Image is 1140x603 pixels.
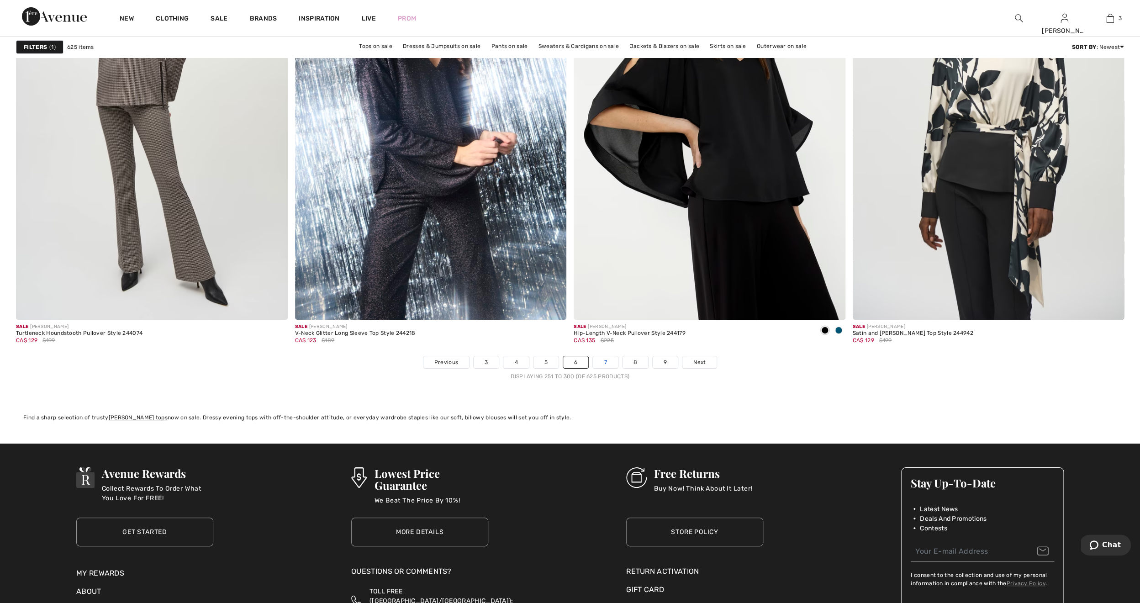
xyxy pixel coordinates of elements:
[574,337,595,344] span: CA$ 135
[752,40,811,52] a: Outerwear on sale
[920,504,958,514] span: Latest News
[1071,43,1124,51] div: : Newest
[322,336,334,344] span: $189
[574,323,686,330] div: [PERSON_NAME]
[853,323,973,330] div: [PERSON_NAME]
[693,358,706,366] span: Next
[398,40,485,52] a: Dresses & Jumpsuits on sale
[818,323,832,339] div: Black
[1061,14,1068,22] a: Sign In
[682,356,717,368] a: Next
[600,336,613,344] span: $225
[398,14,416,23] a: Prom
[24,43,47,51] strong: Filters
[351,467,367,488] img: Lowest Price Guarantee
[626,518,763,546] a: Store Policy
[250,15,277,24] a: Brands
[120,15,134,24] a: New
[374,496,488,514] p: We Beat The Price By 10%!
[23,413,1117,422] div: Find a sharp selection of trusty now on sale. Dressy evening tops with off-the-shoulder attitude,...
[533,356,559,368] a: 5
[1071,44,1096,50] strong: Sort By
[920,514,987,524] span: Deals And Promotions
[374,467,488,491] h3: Lowest Price Guarantee
[67,43,94,51] span: 625 items
[911,477,1054,489] h3: Stay Up-To-Date
[625,40,704,52] a: Jackets & Blazers on sale
[295,323,416,330] div: [PERSON_NAME]
[920,524,947,533] span: Contests
[911,571,1054,587] label: I consent to the collection and use of my personal information in compliance with the .
[423,356,469,368] a: Previous
[1006,580,1045,587] a: Privacy Policy
[623,356,648,368] a: 8
[574,330,686,337] div: Hip-Length V-Neck Pullover Style 244179
[705,40,750,52] a: Skirts on sale
[22,7,87,26] img: 1ère Avenue
[474,356,499,368] a: 3
[16,330,142,337] div: Turtleneck Houndstooth Pullover Style 244074
[593,356,617,368] a: 7
[1061,13,1068,24] img: My Info
[295,324,307,329] span: Sale
[351,566,488,582] div: Questions or Comments?
[211,15,227,24] a: Sale
[354,40,397,52] a: Tops on sale
[16,337,37,344] span: CA$ 129
[76,569,124,577] a: My Rewards
[42,336,55,344] span: $199
[853,324,865,329] span: Sale
[16,356,1124,381] nav: Page navigation
[626,566,763,577] a: Return Activation
[911,541,1054,562] input: Your E-mail Address
[295,330,416,337] div: V-Neck Glitter Long Sleeve Top Style 244218
[16,324,28,329] span: Sale
[1106,13,1114,24] img: My Bag
[76,518,213,546] a: Get Started
[1081,534,1131,557] iframe: Opens a widget where you can chat to one of our agents
[102,467,213,479] h3: Avenue Rewards
[574,324,586,329] span: Sale
[503,356,528,368] a: 4
[654,484,752,502] p: Buy Now! Think About It Later!
[853,330,973,337] div: Satin and [PERSON_NAME] Top Style 244942
[76,586,213,602] div: About
[351,518,488,546] a: More Details
[16,372,1124,381] div: Displaying 251 to 300 (of 625 products)
[49,43,56,51] span: 1
[534,40,623,52] a: Sweaters & Cardigans on sale
[1015,13,1023,24] img: search the website
[362,14,376,23] a: Live
[1042,26,1087,36] div: [PERSON_NAME]
[434,358,458,366] span: Previous
[626,584,763,595] a: Gift Card
[654,467,752,479] h3: Free Returns
[1087,13,1132,24] a: 3
[563,356,588,368] a: 6
[16,323,142,330] div: [PERSON_NAME]
[653,356,678,368] a: 9
[853,337,874,344] span: CA$ 129
[156,15,189,24] a: Clothing
[626,467,647,488] img: Free Returns
[879,336,892,344] span: $199
[102,484,213,502] p: Collect Rewards To Order What You Love For FREE!
[76,467,95,488] img: Avenue Rewards
[832,323,845,339] div: Twilight
[1119,14,1122,22] span: 3
[486,40,532,52] a: Pants on sale
[295,337,317,344] span: CA$ 123
[299,15,339,24] span: Inspiration
[109,414,168,421] a: [PERSON_NAME] tops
